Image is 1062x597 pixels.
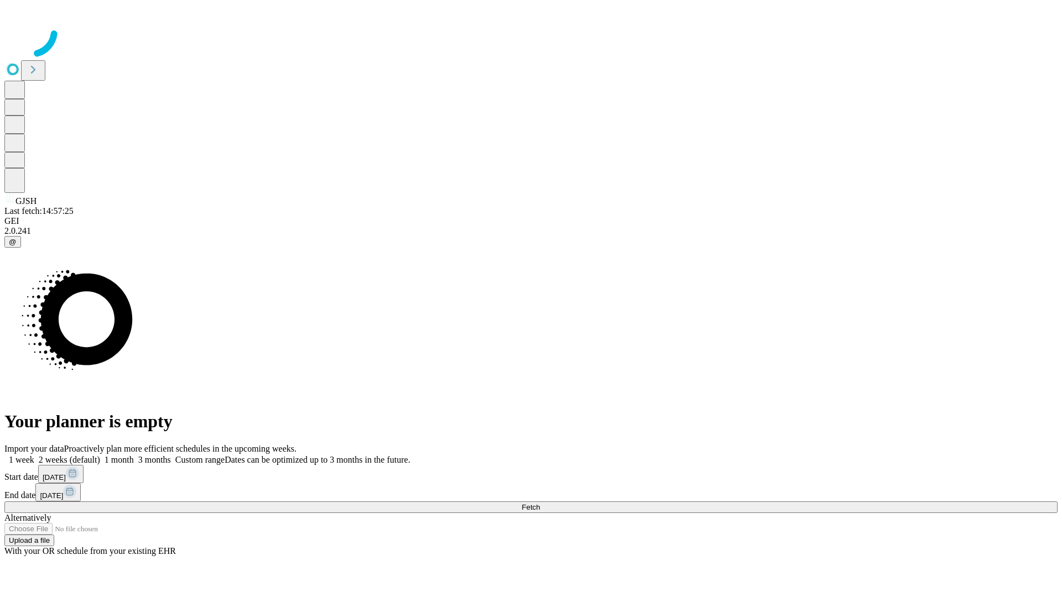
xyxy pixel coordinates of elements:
[138,455,171,464] span: 3 months
[105,455,134,464] span: 1 month
[43,473,66,481] span: [DATE]
[4,226,1058,236] div: 2.0.241
[4,411,1058,432] h1: Your planner is empty
[35,483,81,501] button: [DATE]
[175,455,225,464] span: Custom range
[4,513,51,522] span: Alternatively
[4,236,21,248] button: @
[39,455,100,464] span: 2 weeks (default)
[4,216,1058,226] div: GEI
[4,546,176,556] span: With your OR schedule from your existing EHR
[4,444,64,453] span: Import your data
[4,465,1058,483] div: Start date
[40,491,63,500] span: [DATE]
[15,196,37,206] span: GJSH
[522,503,540,511] span: Fetch
[4,501,1058,513] button: Fetch
[64,444,296,453] span: Proactively plan more efficient schedules in the upcoming weeks.
[225,455,410,464] span: Dates can be optimized up to 3 months in the future.
[38,465,84,483] button: [DATE]
[4,483,1058,501] div: End date
[9,238,17,246] span: @
[9,455,34,464] span: 1 week
[4,535,54,546] button: Upload a file
[4,206,74,216] span: Last fetch: 14:57:25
